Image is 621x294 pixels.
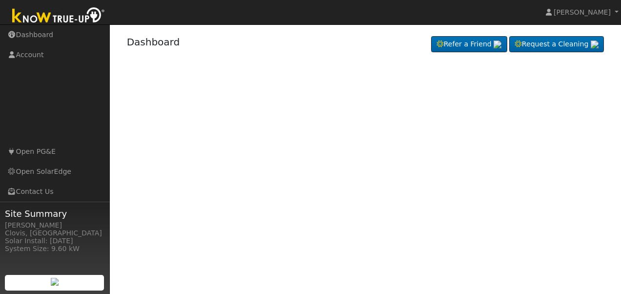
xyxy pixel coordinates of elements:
[431,36,507,53] a: Refer a Friend
[5,220,104,231] div: [PERSON_NAME]
[509,36,604,53] a: Request a Cleaning
[7,5,110,27] img: Know True-Up
[51,278,59,286] img: retrieve
[127,36,180,48] a: Dashboard
[591,41,599,48] img: retrieve
[554,8,611,16] span: [PERSON_NAME]
[5,236,104,246] div: Solar Install: [DATE]
[5,228,104,238] div: Clovis, [GEOGRAPHIC_DATA]
[5,244,104,254] div: System Size: 9.60 kW
[494,41,501,48] img: retrieve
[5,207,104,220] span: Site Summary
